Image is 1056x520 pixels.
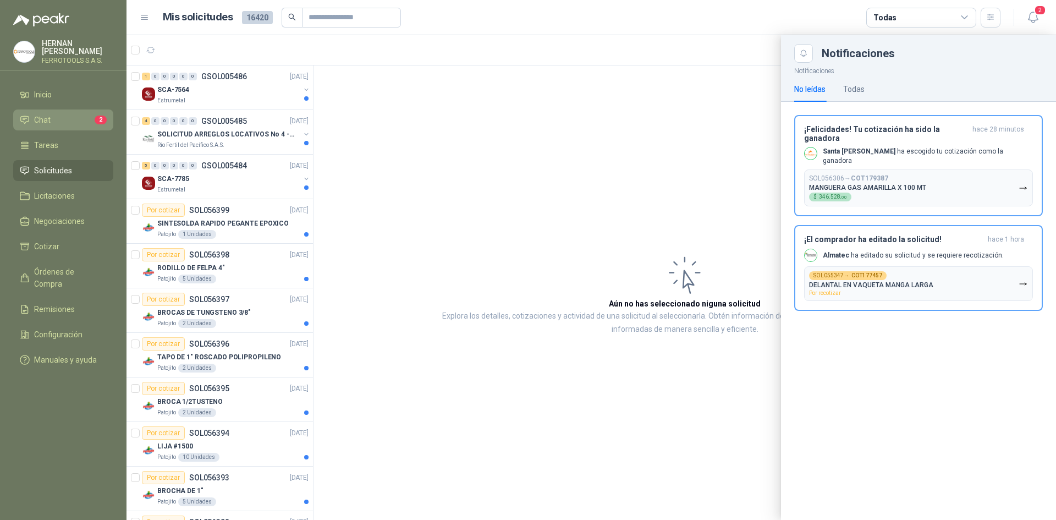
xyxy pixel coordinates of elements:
[823,251,849,259] b: Almatec
[804,125,968,143] h3: ¡Felicidades! Tu cotización ha sido la ganadora
[13,211,113,232] a: Negociaciones
[34,165,72,177] span: Solicitudes
[823,147,895,155] b: Santa [PERSON_NAME]
[1023,8,1043,28] button: 2
[804,266,1033,301] button: SOL055347→COT177457DELANTAL EN VAQUETA MANGA LARGAPor recotizar
[13,349,113,370] a: Manuales y ayuda
[840,195,847,200] span: ,00
[809,281,933,289] p: DELANTAL EN VAQUETA MANGA LARGA
[13,261,113,294] a: Órdenes de Compra
[34,329,82,341] span: Configuración
[13,299,113,320] a: Remisiones
[14,41,35,62] img: Company Logo
[988,235,1024,244] span: hace 1 hora
[163,9,233,25] h1: Mis solicitudes
[13,185,113,206] a: Licitaciones
[794,115,1043,217] button: ¡Felicidades! Tu cotización ha sido la ganadorahace 28 minutos Company LogoSanta [PERSON_NAME] ha...
[95,116,107,124] span: 2
[13,84,113,105] a: Inicio
[13,236,113,257] a: Cotizar
[809,174,888,183] p: SOL056306 →
[13,135,113,156] a: Tareas
[794,225,1043,311] button: ¡El comprador ha editado la solicitud!hace 1 hora Company LogoAlmatec ha editado su solicitud y s...
[809,184,926,191] p: MANGUERA GAS AMARILLA X 100 MT
[13,13,69,26] img: Logo peakr
[804,235,983,244] h3: ¡El comprador ha editado la solicitud!
[242,11,273,24] span: 16420
[805,249,817,261] img: Company Logo
[1034,5,1046,15] span: 2
[809,193,851,201] div: $
[809,290,841,296] span: Por recotizar
[794,44,813,63] button: Close
[823,147,1033,166] p: ha escogido tu cotización como la ganadora
[34,303,75,315] span: Remisiones
[42,40,113,55] p: HERNAN [PERSON_NAME]
[823,251,1004,260] p: ha editado su solicitud y se requiere recotización.
[843,83,865,95] div: Todas
[804,169,1033,206] button: SOL056306→COT179387MANGUERA GAS AMARILLA X 100 MT$346.528,00
[34,240,59,253] span: Cotizar
[873,12,897,24] div: Todas
[805,147,817,160] img: Company Logo
[819,194,847,200] span: 346.528
[34,354,97,366] span: Manuales y ayuda
[34,139,58,151] span: Tareas
[809,271,887,280] div: SOL055347 →
[822,48,1043,59] div: Notificaciones
[34,266,103,290] span: Órdenes de Compra
[851,273,882,278] b: COT177457
[42,57,113,64] p: FERROTOOLS S.A.S.
[972,125,1024,143] span: hace 28 minutos
[781,63,1056,76] p: Notificaciones
[34,190,75,202] span: Licitaciones
[13,160,113,181] a: Solicitudes
[13,324,113,345] a: Configuración
[288,13,296,21] span: search
[794,83,826,95] div: No leídas
[34,215,85,227] span: Negociaciones
[851,174,888,182] b: COT179387
[13,110,113,130] a: Chat2
[34,89,52,101] span: Inicio
[34,114,51,126] span: Chat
